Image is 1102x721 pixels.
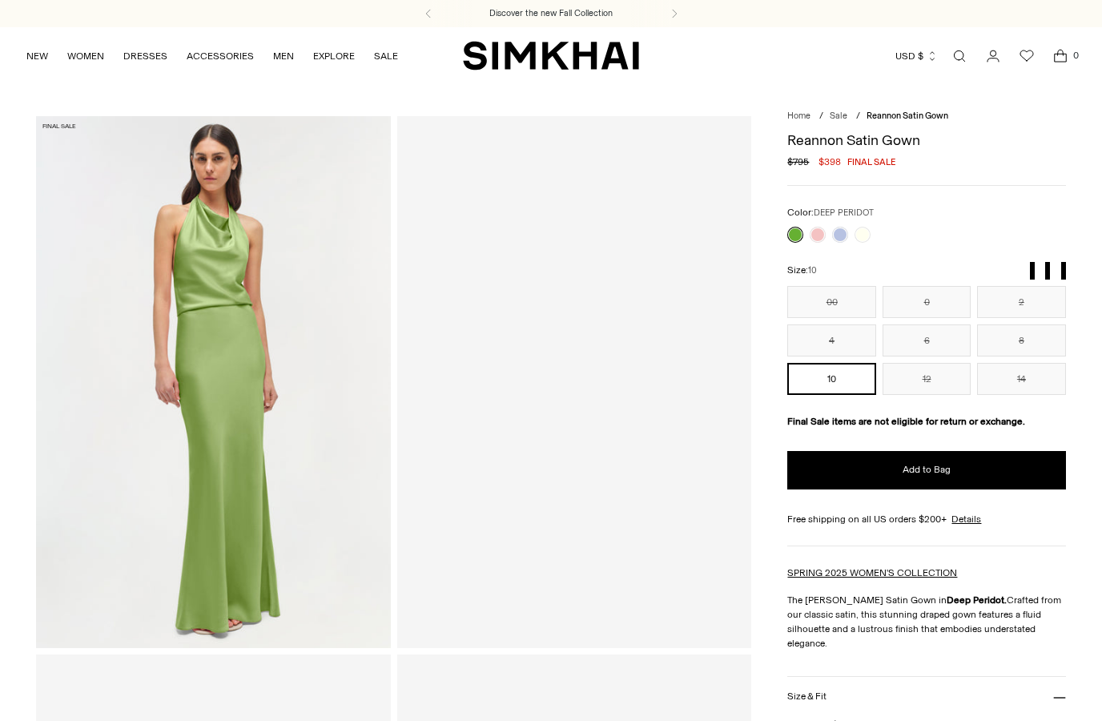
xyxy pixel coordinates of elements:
[867,111,948,121] span: Reannon Satin Gown
[123,38,167,74] a: DRESSES
[947,594,1007,606] strong: Deep Peridot.
[808,265,817,276] span: 10
[943,40,975,72] a: Open search modal
[787,110,1065,123] nav: breadcrumbs
[463,40,639,71] a: SIMKHAI
[1044,40,1076,72] a: Open cart modal
[787,363,875,395] button: 10
[313,38,355,74] a: EXPLORE
[787,691,826,702] h3: Size & Fit
[903,463,951,477] span: Add to Bag
[787,324,875,356] button: 4
[374,38,398,74] a: SALE
[787,512,1065,526] div: Free shipping on all US orders $200+
[787,593,1065,651] p: The [PERSON_NAME] Satin Gown in Crafted from our classic satin, this stunning draped gown feature...
[67,38,104,74] a: WOMEN
[977,363,1065,395] button: 14
[856,110,860,123] div: /
[819,110,823,123] div: /
[977,286,1065,318] button: 2
[36,116,390,647] img: Reannon Satin Gown
[1011,40,1043,72] a: Wishlist
[787,133,1065,147] h1: Reannon Satin Gown
[787,286,875,318] button: 00
[397,116,751,647] a: Reannon Satin Gown
[787,155,809,169] s: $795
[787,263,817,278] label: Size:
[489,7,613,20] a: Discover the new Fall Collection
[895,38,938,74] button: USD $
[787,567,957,578] a: SPRING 2025 WOMEN'S COLLECTION
[818,155,841,169] span: $398
[787,451,1065,489] button: Add to Bag
[830,111,847,121] a: Sale
[787,416,1025,427] strong: Final Sale items are not eligible for return or exchange.
[814,207,874,218] span: DEEP PERIDOT
[787,111,810,121] a: Home
[1068,48,1083,62] span: 0
[787,205,874,220] label: Color:
[951,512,981,526] a: Details
[883,363,971,395] button: 12
[977,40,1009,72] a: Go to the account page
[883,286,971,318] button: 0
[787,677,1065,718] button: Size & Fit
[273,38,294,74] a: MEN
[26,38,48,74] a: NEW
[187,38,254,74] a: ACCESSORIES
[977,324,1065,356] button: 8
[883,324,971,356] button: 6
